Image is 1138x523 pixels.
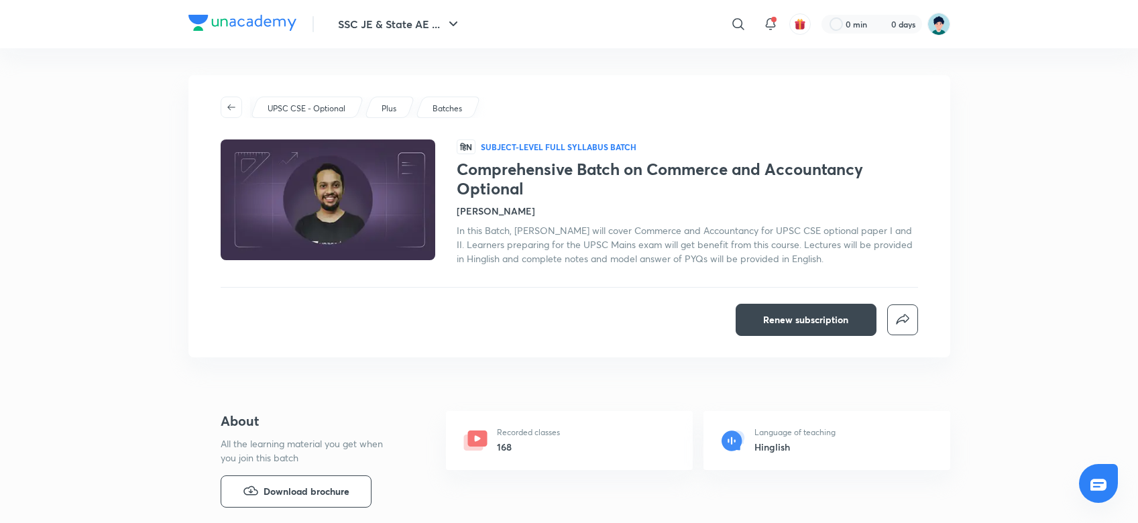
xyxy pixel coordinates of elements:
button: Download brochure [221,475,372,508]
button: Renew subscription [736,304,876,336]
span: In this Batch, [PERSON_NAME] will cover Commerce and Accountancy for UPSC CSE optional paper I an... [457,224,913,265]
h6: 168 [497,440,560,454]
img: Priyanka Ramchandani [927,13,950,36]
h4: About [221,411,403,431]
img: Company Logo [188,15,296,31]
a: Plus [379,103,398,115]
p: Batches [433,103,462,115]
p: Subject-level full syllabus Batch [481,141,636,152]
p: All the learning material you get when you join this batch [221,437,394,465]
p: Plus [382,103,396,115]
img: avatar [794,18,806,30]
span: हिN [457,139,475,154]
span: Renew subscription [763,313,848,327]
button: SSC JE & State AE ... [330,11,469,38]
p: Recorded classes [497,426,560,439]
p: UPSC CSE - Optional [268,103,345,115]
a: Company Logo [188,15,296,34]
a: Batches [430,103,464,115]
img: Thumbnail [218,138,437,261]
h4: [PERSON_NAME] [457,204,535,218]
img: streak [875,17,889,31]
p: Language of teaching [754,426,836,439]
h6: Hinglish [754,440,836,454]
span: Download brochure [264,484,349,499]
a: UPSC CSE - Optional [265,103,347,115]
button: avatar [789,13,811,35]
h1: Comprehensive Batch on Commerce and Accountancy Optional [457,160,918,198]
